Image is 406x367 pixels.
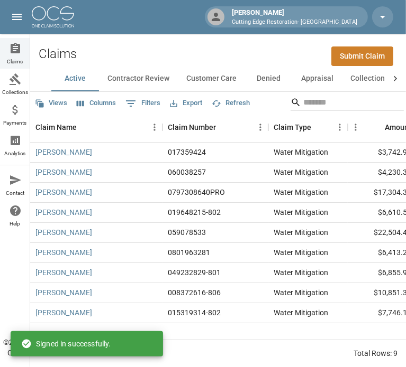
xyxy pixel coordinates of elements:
[274,187,328,197] div: Water Mitigation
[35,187,92,197] a: [PERSON_NAME]
[168,307,221,318] div: 015319314-802
[228,7,362,26] div: [PERSON_NAME]
[216,120,231,135] button: Sort
[209,95,252,111] button: Refresh
[35,227,92,238] a: [PERSON_NAME]
[2,90,28,95] span: Collections
[274,112,311,142] div: Claim Type
[10,221,21,227] span: Help
[4,337,26,358] div: © 2025 OCS
[274,147,328,157] div: Water Mitigation
[168,287,221,298] div: 008372616-806
[268,112,348,142] div: Claim Type
[7,59,23,64] span: Claims
[274,267,328,278] div: Water Mitigation
[21,334,111,353] div: Signed in successfully.
[77,120,92,135] button: Sort
[311,120,326,135] button: Sort
[274,167,328,177] div: Water Mitigation
[167,95,205,111] button: Export
[178,66,245,91] button: Customer Care
[32,95,70,111] button: Views
[5,151,26,156] span: Analytics
[35,167,92,177] a: [PERSON_NAME]
[168,147,206,157] div: 017359424
[6,191,24,196] span: Contact
[274,307,328,318] div: Water Mitigation
[32,6,74,27] img: ocs-logo-white-transparent.png
[99,66,178,91] button: Contractor Review
[35,247,92,258] a: [PERSON_NAME]
[293,66,342,91] button: Appraisal
[168,267,221,278] div: 049232829-801
[232,18,357,27] p: Cutting Edge Restoration- [GEOGRAPHIC_DATA]
[274,207,328,218] div: Water Mitigation
[51,66,99,91] button: Active
[147,119,163,135] button: Menu
[168,227,206,238] div: 059078533
[123,95,163,112] button: Show filters
[342,66,397,91] button: Collections
[51,66,385,91] div: dynamic tabs
[274,287,328,298] div: Water Mitigation
[168,167,206,177] div: 060038257
[168,112,216,142] div: Claim Number
[168,187,225,197] div: 0797308640PRO
[370,120,385,135] button: Sort
[331,46,393,66] a: Submit Claim
[35,267,92,278] a: [PERSON_NAME]
[348,119,364,135] button: Menu
[168,247,210,258] div: 0801963281
[274,227,328,238] div: Water Mitigation
[245,66,293,91] button: Denied
[35,147,92,157] a: [PERSON_NAME]
[30,112,163,142] div: Claim Name
[291,94,404,113] div: Search
[35,287,92,298] a: [PERSON_NAME]
[274,247,328,258] div: Water Mitigation
[252,119,268,135] button: Menu
[163,112,268,142] div: Claim Number
[39,46,77,62] h2: Claims
[35,307,92,318] a: [PERSON_NAME]
[6,6,28,27] button: open drawer
[354,348,398,359] div: Total Rows: 9
[168,207,221,218] div: 019648215-802
[35,112,77,142] div: Claim Name
[4,120,27,126] span: Payments
[35,207,92,218] a: [PERSON_NAME]
[332,119,348,135] button: Menu
[74,95,119,111] button: Select columns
